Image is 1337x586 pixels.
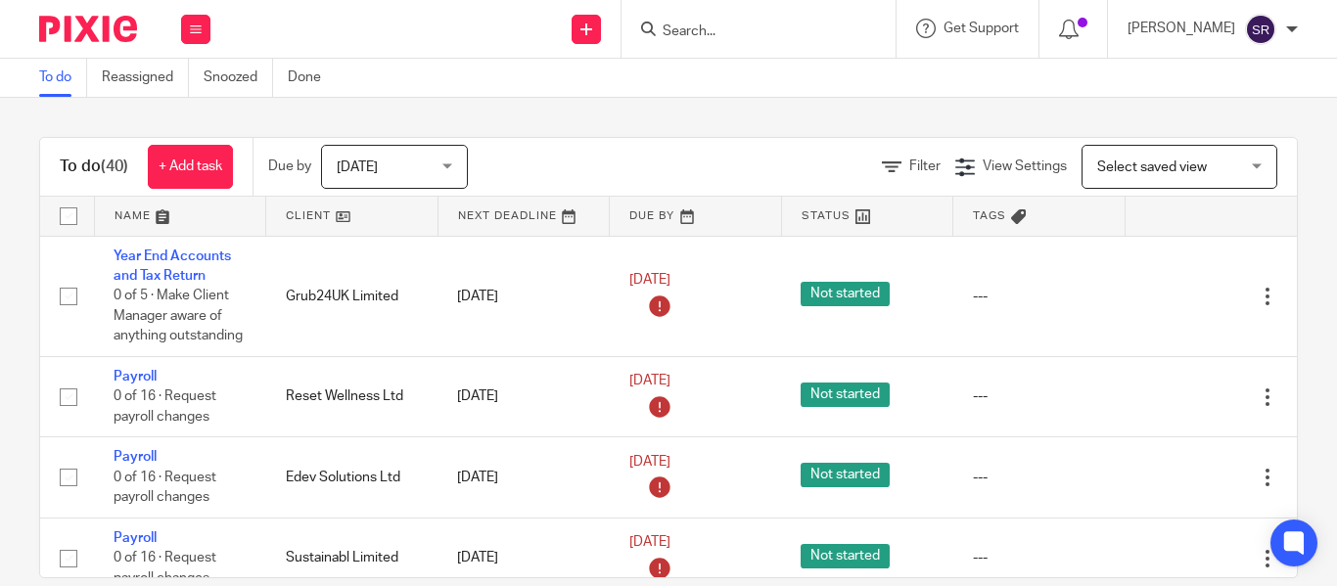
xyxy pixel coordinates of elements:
a: + Add task [148,145,233,189]
span: Not started [801,463,890,487]
td: Reset Wellness Ltd [266,356,438,436]
td: [DATE] [438,356,610,436]
input: Search [661,23,837,41]
p: Due by [268,157,311,176]
a: Year End Accounts and Tax Return [114,249,231,283]
img: svg%3E [1245,14,1276,45]
span: [DATE] [337,160,378,174]
a: Snoozed [204,59,273,97]
a: Reassigned [102,59,189,97]
span: View Settings [983,159,1067,173]
span: Select saved view [1097,160,1207,174]
a: Payroll [114,450,157,464]
a: To do [39,59,87,97]
td: [DATE] [438,437,610,518]
span: 0 of 5 · Make Client Manager aware of anything outstanding [114,289,243,342]
span: [DATE] [629,455,670,469]
h1: To do [60,157,128,177]
td: [DATE] [438,236,610,356]
span: (40) [101,158,128,174]
span: Filter [909,159,941,173]
div: --- [973,548,1106,567]
a: Payroll [114,531,157,545]
a: Done [288,59,336,97]
div: --- [973,468,1106,487]
span: 0 of 16 · Request payroll changes [114,471,216,505]
span: Not started [801,383,890,407]
td: Edev Solutions Ltd [266,437,438,518]
p: [PERSON_NAME] [1128,19,1235,38]
div: --- [973,386,1106,406]
span: Not started [801,544,890,568]
span: Not started [801,282,890,306]
span: Get Support [944,22,1019,35]
span: [DATE] [629,535,670,549]
img: Pixie [39,16,137,42]
span: Tags [973,210,1006,221]
a: Payroll [114,370,157,383]
div: --- [973,287,1106,306]
td: Grub24UK Limited [266,236,438,356]
span: [DATE] [629,274,670,288]
span: 0 of 16 · Request payroll changes [114,389,216,424]
span: [DATE] [629,375,670,388]
span: 0 of 16 · Request payroll changes [114,551,216,585]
